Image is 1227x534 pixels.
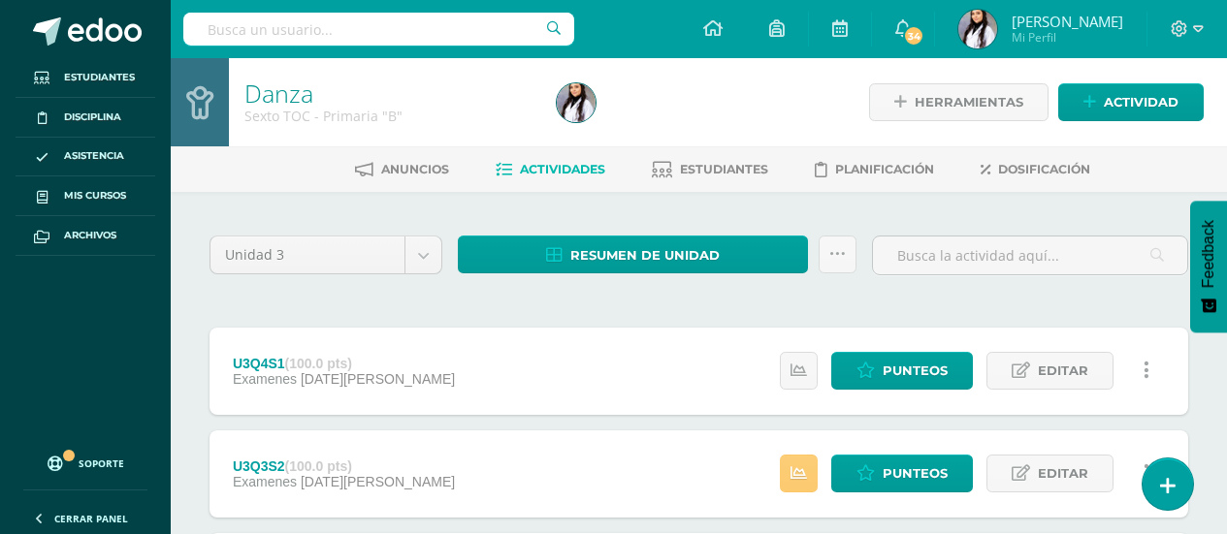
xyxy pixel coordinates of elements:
[16,176,155,216] a: Mis cursos
[64,70,135,85] span: Estudiantes
[16,58,155,98] a: Estudiantes
[883,353,948,389] span: Punteos
[285,356,352,371] strong: (100.0 pts)
[831,352,973,390] a: Punteos
[1200,220,1217,288] span: Feedback
[244,79,533,107] h1: Danza
[680,162,768,176] span: Estudiantes
[835,162,934,176] span: Planificación
[16,138,155,177] a: Asistencia
[64,148,124,164] span: Asistencia
[869,83,1049,121] a: Herramientas
[355,154,449,185] a: Anuncios
[301,474,455,489] span: [DATE][PERSON_NAME]
[1058,83,1204,121] a: Actividad
[233,458,455,474] div: U3Q3S2
[1012,29,1123,46] span: Mi Perfil
[1190,201,1227,332] button: Feedback - Mostrar encuesta
[233,474,297,489] span: Examenes
[1012,12,1123,31] span: [PERSON_NAME]
[225,236,390,273] span: Unidad 3
[381,162,449,176] span: Anuncios
[244,77,313,110] a: Danza
[64,228,116,243] span: Archivos
[1104,84,1179,120] span: Actividad
[652,154,768,185] a: Estudiantes
[54,512,128,525] span: Cerrar panel
[903,25,924,47] span: 34
[16,98,155,138] a: Disciplina
[496,154,605,185] a: Actividades
[831,455,973,492] a: Punteos
[1038,353,1088,389] span: Editar
[1038,455,1088,491] span: Editar
[873,236,1187,274] input: Busca la actividad aquí...
[883,455,948,491] span: Punteos
[233,356,455,371] div: U3Q4S1
[520,162,605,176] span: Actividades
[23,437,147,485] a: Soporte
[16,216,155,256] a: Archivos
[233,371,297,387] span: Examenes
[570,237,720,273] span: Resumen de unidad
[458,236,808,273] a: Resumen de unidad
[64,188,126,204] span: Mis cursos
[64,110,121,125] span: Disciplina
[301,371,455,387] span: [DATE][PERSON_NAME]
[183,13,574,46] input: Busca un usuario...
[998,162,1090,176] span: Dosificación
[210,236,441,273] a: Unidad 3
[557,83,596,122] img: fc0dec26079b5c69f9e7313e8305d2d9.png
[915,84,1023,120] span: Herramientas
[285,458,352,474] strong: (100.0 pts)
[79,456,124,470] span: Soporte
[244,107,533,125] div: Sexto TOC - Primaria 'B'
[815,154,934,185] a: Planificación
[958,10,997,48] img: fc0dec26079b5c69f9e7313e8305d2d9.png
[981,154,1090,185] a: Dosificación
